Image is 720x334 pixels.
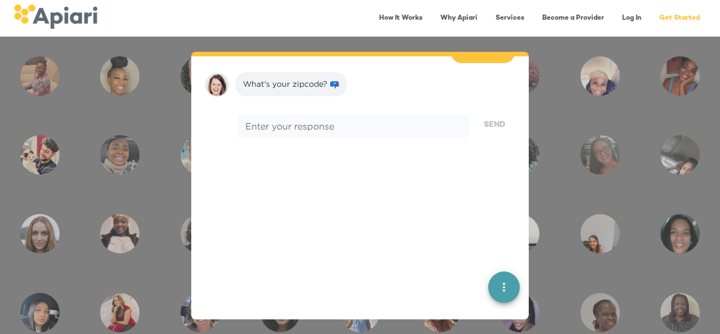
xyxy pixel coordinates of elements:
a: Become a Provider [535,7,611,30]
img: amy.37686e0395c82528988e.png [205,72,229,97]
a: Why Apiari [434,7,484,30]
a: Get Started [652,7,706,30]
a: How It Works [372,7,429,30]
div: What's your zipcode? 📪 [243,78,339,90]
button: quick menu [488,272,520,304]
a: Services [489,7,531,30]
a: Log In [615,7,648,30]
img: logo [13,5,97,29]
